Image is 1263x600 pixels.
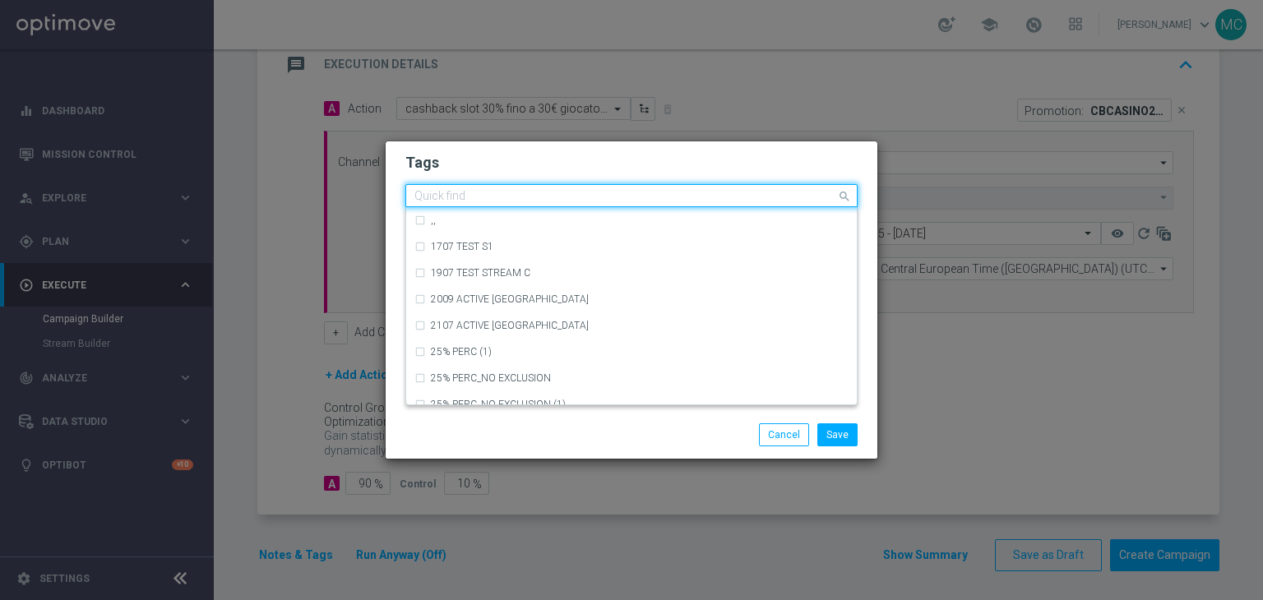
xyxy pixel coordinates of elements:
[414,312,849,339] div: 2107 ACTIVE CASINO MARG NEG
[405,153,858,173] h2: Tags
[431,399,566,409] label: 25% PERC_NO EXCLUSION (1)
[817,423,858,446] button: Save
[431,294,589,304] label: 2009 ACTIVE [GEOGRAPHIC_DATA]
[414,233,849,260] div: 1707 TEST S1
[431,268,530,278] label: 1907 TEST STREAM C
[431,373,551,383] label: 25% PERC_NO EXCLUSION
[414,260,849,286] div: 1907 TEST STREAM C
[414,365,849,391] div: 25% PERC_NO EXCLUSION
[405,207,858,405] ng-dropdown-panel: Options list
[431,215,436,225] label: ,,
[759,423,809,446] button: Cancel
[431,321,589,330] label: 2107 ACTIVE [GEOGRAPHIC_DATA]
[414,207,849,233] div: ,,
[431,347,492,357] label: 25% PERC (1)
[414,391,849,418] div: 25% PERC_NO EXCLUSION (1)
[414,286,849,312] div: 2009 ACTIVE CASINO MARG NEG
[414,339,849,365] div: 25% PERC (1)
[431,242,493,252] label: 1707 TEST S1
